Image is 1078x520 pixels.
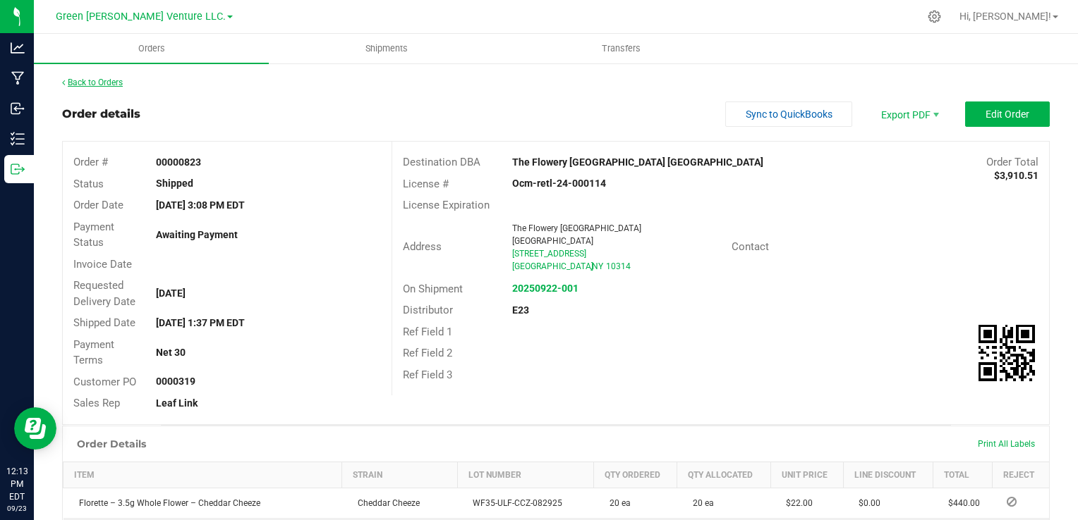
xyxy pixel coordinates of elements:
th: Total [933,462,993,488]
inline-svg: Inventory [11,132,25,146]
p: 12:13 PM EDT [6,465,28,503]
a: Orders [34,34,269,63]
span: Address [403,240,442,253]
a: Shipments [269,34,504,63]
span: Transfers [583,42,660,55]
button: Edit Order [965,101,1050,127]
span: Invoice Date [73,258,132,271]
span: The Flowery [GEOGRAPHIC_DATA] [GEOGRAPHIC_DATA] [512,223,641,246]
strong: [DATE] 1:37 PM EDT [156,317,245,328]
span: Customer PO [73,376,136,388]
div: Manage settings [926,10,943,23]
span: Sync to QuickBooks [746,109,832,120]
strong: Ocm-retl-24-000114 [512,178,606,189]
span: $22.00 [779,498,813,508]
span: License Expiration [403,199,490,211]
li: Export PDF [866,101,951,127]
span: , [591,261,592,271]
h1: Order Details [77,438,146,450]
strong: Shipped [156,178,193,189]
iframe: Resource center [14,407,56,450]
span: Requested Delivery Date [73,279,135,308]
th: Qty Ordered [594,462,677,488]
p: 09/23 [6,503,28,514]
span: Shipments [346,42,427,55]
th: Qty Allocated [677,462,770,488]
span: Hi, [PERSON_NAME]! [959,11,1051,22]
span: 20 ea [602,498,631,508]
span: Edit Order [986,109,1029,120]
span: Print All Labels [978,439,1035,449]
strong: 0000319 [156,376,195,387]
strong: Leaf Link [156,397,198,409]
button: Sync to QuickBooks [725,101,852,127]
img: Scan me! [979,325,1035,381]
span: Destination DBA [403,156,480,168]
span: License # [403,178,449,190]
strong: $3,910.51 [994,170,1038,181]
span: Ref Field 3 [403,369,452,381]
span: [GEOGRAPHIC_DATA] [512,261,593,271]
span: Ref Field 2 [403,347,452,359]
div: Order details [62,106,140,123]
span: Florette – 3.5g Whole Flower – Cheddar Cheeze [72,498,260,508]
span: Distributor [403,304,453,316]
span: Orders [119,42,184,55]
strong: The Flowery [GEOGRAPHIC_DATA] [GEOGRAPHIC_DATA] [512,156,763,168]
span: On Shipment [403,283,463,295]
span: Payment Terms [73,338,114,367]
span: 20 ea [686,498,714,508]
strong: Awaiting Payment [156,229,238,240]
span: WF35-ULF-CCZ-082925 [466,498,562,508]
span: 10314 [606,261,631,271]
span: Order # [73,156,108,168]
span: NY [592,261,603,271]
th: Line Discount [843,462,933,488]
strong: Net 30 [156,347,186,358]
th: Strain [342,462,457,488]
strong: E23 [512,304,529,316]
a: 20250922-001 [512,283,579,294]
inline-svg: Inbound [11,101,25,116]
strong: 00000823 [156,156,201,168]
inline-svg: Outbound [11,162,25,176]
span: Reject Inventory [1001,497,1022,506]
th: Lot Number [457,462,593,488]
strong: [DATE] 3:08 PM EDT [156,199,245,211]
span: Sales Rep [73,397,120,409]
span: $440.00 [941,498,980,508]
span: Shipped Date [73,316,135,329]
span: Payment Status [73,221,114,249]
th: Item [63,462,342,488]
span: Status [73,178,104,190]
th: Reject [993,462,1049,488]
strong: [DATE] [156,287,186,299]
inline-svg: Analytics [11,41,25,55]
inline-svg: Manufacturing [11,71,25,85]
span: [STREET_ADDRESS] [512,249,586,259]
span: Cheddar Cheeze [351,498,420,508]
span: Order Date [73,199,123,211]
span: Order Total [986,156,1038,168]
span: Contact [732,240,769,253]
span: Ref Field 1 [403,326,452,338]
a: Back to Orders [62,78,123,87]
th: Unit Price [770,462,843,488]
a: Transfers [504,34,739,63]
qrcode: 00000823 [979,325,1035,381]
span: $0.00 [852,498,880,508]
span: Green [PERSON_NAME] Venture LLC. [56,11,226,23]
